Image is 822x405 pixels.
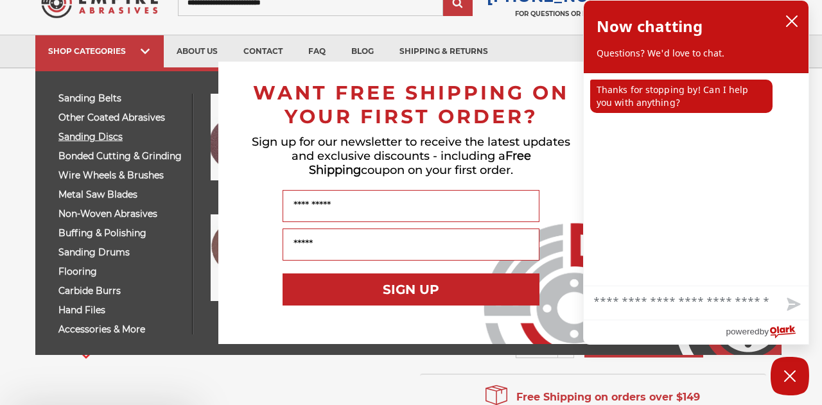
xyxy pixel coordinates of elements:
div: chat [584,73,809,286]
button: Send message [776,290,809,320]
span: WANT FREE SHIPPING ON YOUR FIRST ORDER? [253,81,569,128]
p: Thanks for stopping by! Can I help you with anything? [590,80,773,113]
span: powered [726,323,759,340]
span: Sign up for our newsletter to receive the latest updates and exclusive discounts - including a co... [252,135,570,177]
button: close chatbox [782,12,802,31]
span: by [760,323,769,340]
button: SIGN UP [283,273,539,306]
h2: Now chatting [597,13,703,39]
span: Free Shipping [309,149,531,177]
button: Close Chatbox [771,357,809,395]
p: Questions? We'd love to chat. [597,47,796,60]
a: Powered by Olark [726,320,809,344]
